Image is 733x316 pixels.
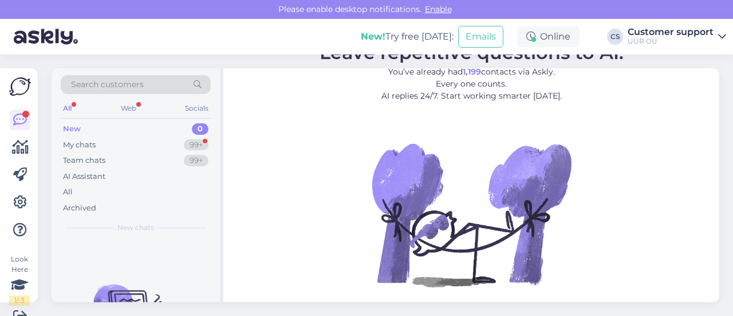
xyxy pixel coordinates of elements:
[628,37,714,46] div: UUR OÜ
[119,101,139,116] div: Web
[117,223,154,233] span: New chats
[61,101,74,116] div: All
[184,139,208,151] div: 99+
[361,30,454,44] div: Try free [DATE]:
[458,26,503,48] button: Emails
[361,31,385,42] b: New!
[421,4,455,14] span: Enable
[63,139,96,151] div: My chats
[628,28,726,46] a: Customer supportUUR OÜ
[184,155,208,166] div: 99+
[607,29,623,45] div: CS
[9,295,30,306] div: 1 / 3
[63,202,96,214] div: Archived
[183,101,211,116] div: Socials
[320,66,624,102] p: You’ve already had contacts via Askly. Every one counts. AI replies 24/7. Start working smarter [...
[9,254,30,306] div: Look Here
[63,155,105,166] div: Team chats
[63,123,81,135] div: New
[63,186,73,198] div: All
[463,67,481,77] b: 1,199
[9,77,31,96] img: Askly Logo
[63,171,105,182] div: AI Assistant
[192,123,208,135] div: 0
[71,79,144,91] span: Search customers
[628,28,714,37] div: Customer support
[517,26,580,47] div: Online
